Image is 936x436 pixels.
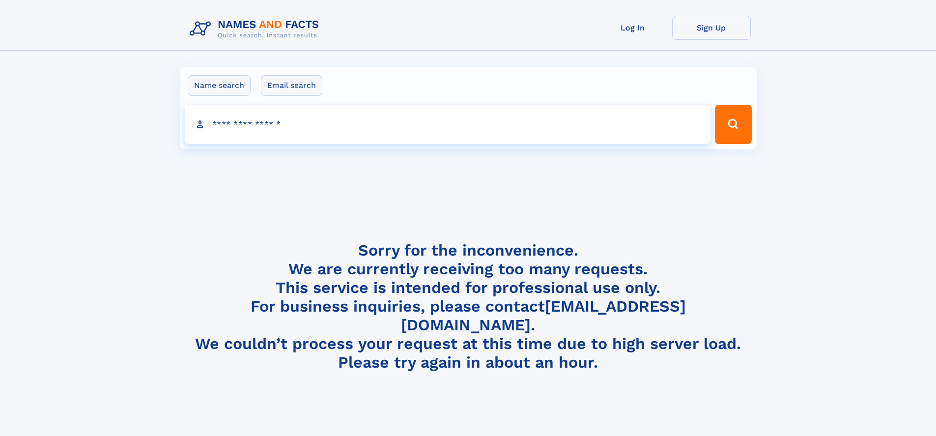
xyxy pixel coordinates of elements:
[401,297,686,334] a: [EMAIL_ADDRESS][DOMAIN_NAME]
[672,16,751,40] a: Sign Up
[186,16,327,42] img: Logo Names and Facts
[186,241,751,372] h4: Sorry for the inconvenience. We are currently receiving too many requests. This service is intend...
[594,16,672,40] a: Log In
[185,105,711,144] input: search input
[715,105,751,144] button: Search Button
[261,75,322,96] label: Email search
[188,75,251,96] label: Name search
